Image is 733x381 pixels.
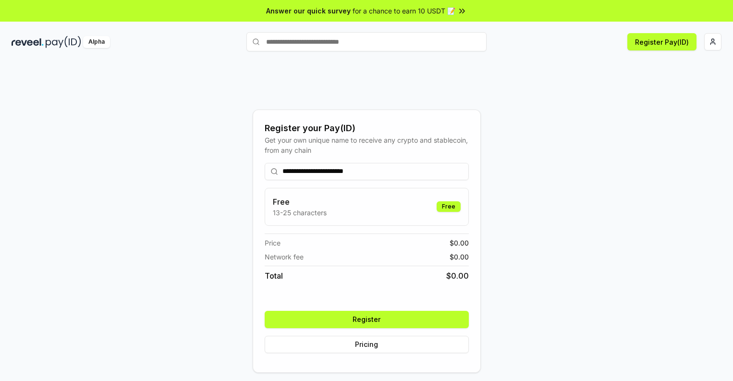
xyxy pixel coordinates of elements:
[627,33,696,50] button: Register Pay(ID)
[450,252,469,262] span: $ 0.00
[265,311,469,328] button: Register
[446,270,469,282] span: $ 0.00
[265,336,469,353] button: Pricing
[437,201,461,212] div: Free
[265,122,469,135] div: Register your Pay(ID)
[450,238,469,248] span: $ 0.00
[353,6,455,16] span: for a chance to earn 10 USDT 📝
[83,36,110,48] div: Alpha
[265,238,281,248] span: Price
[273,208,327,218] p: 13-25 characters
[273,196,327,208] h3: Free
[12,36,44,48] img: reveel_dark
[265,252,304,262] span: Network fee
[46,36,81,48] img: pay_id
[266,6,351,16] span: Answer our quick survey
[265,270,283,282] span: Total
[265,135,469,155] div: Get your own unique name to receive any crypto and stablecoin, from any chain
